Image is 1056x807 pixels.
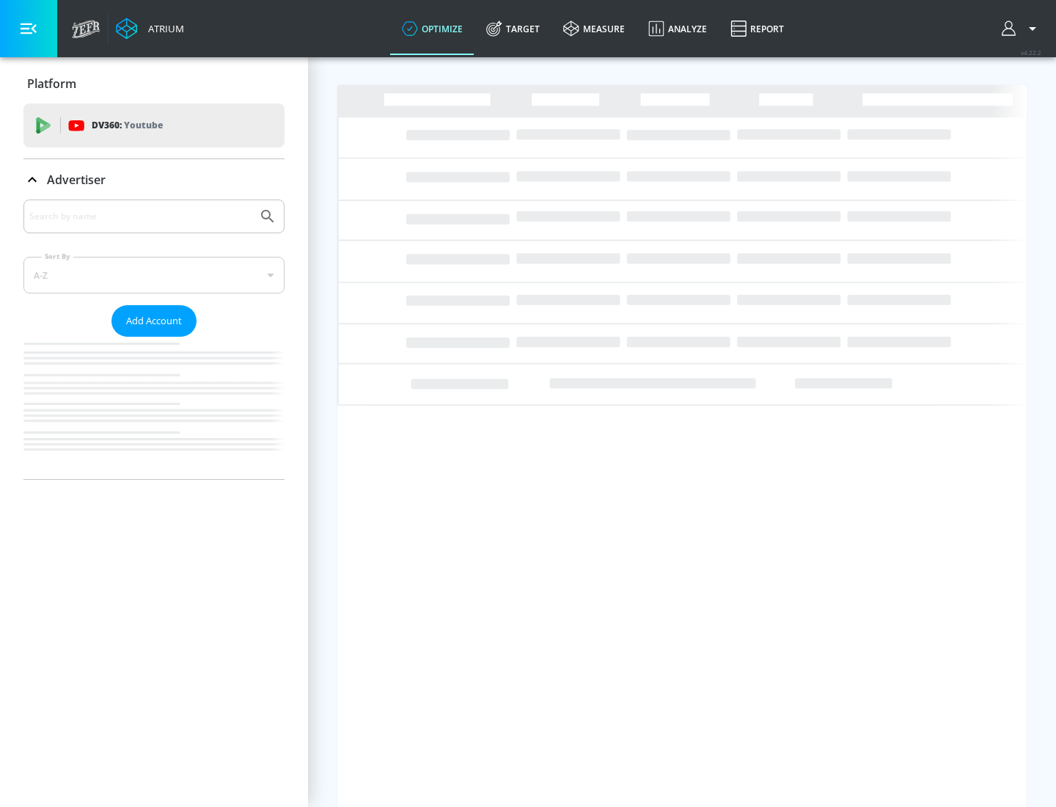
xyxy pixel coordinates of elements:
[142,22,184,35] div: Atrium
[92,117,163,134] p: DV360:
[23,200,285,479] div: Advertiser
[126,313,182,329] span: Add Account
[42,252,73,261] label: Sort By
[637,2,719,55] a: Analyze
[29,207,252,226] input: Search by name
[23,103,285,147] div: DV360: Youtube
[719,2,796,55] a: Report
[124,117,163,133] p: Youtube
[551,2,637,55] a: measure
[116,18,184,40] a: Atrium
[27,76,76,92] p: Platform
[111,305,197,337] button: Add Account
[390,2,474,55] a: optimize
[23,159,285,200] div: Advertiser
[47,172,106,188] p: Advertiser
[23,337,285,479] nav: list of Advertiser
[23,63,285,104] div: Platform
[23,257,285,293] div: A-Z
[474,2,551,55] a: Target
[1021,48,1041,56] span: v 4.22.2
